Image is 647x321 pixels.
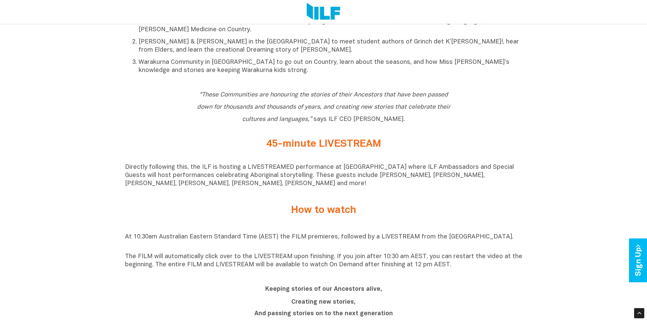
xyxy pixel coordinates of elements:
i: “These Communities are honouring the stories of their Ancestors that have been passed down for th... [197,92,450,122]
h2: How to watch [196,205,451,216]
p: Warakurna Community in [GEOGRAPHIC_DATA] to go out on Country, learn about the seasons, and how M... [139,58,522,75]
p: The FILM will automatically click over to the LIVESTREAM upon finishing. If you join after 10:30 ... [125,253,522,269]
p: [PERSON_NAME] & [PERSON_NAME] in the [GEOGRAPHIC_DATA] to meet student authors of Grinch det K’[P... [139,38,522,54]
div: Scroll Back to Top [634,308,644,318]
p: Ceduna & Koonibba in [GEOGRAPHIC_DATA] to learn from young author [PERSON_NAME], celebrate Wirang... [139,18,522,34]
b: Creating new stories, [291,299,356,305]
h2: 45-minute LIVESTREAM [196,139,451,150]
b: And passing stories on to the next generation [254,311,393,317]
b: Keeping stories of our Ancestors alive, [265,286,382,292]
span: says ILF CEO [PERSON_NAME]. [197,92,450,122]
p: Directly following this, the ILF is hosting a LIVESTREAMED performance at [GEOGRAPHIC_DATA] where... [125,163,522,188]
img: Logo [307,3,340,21]
p: At 10.30am Australian Eastern Standard Time (AEST) the FILM premieres, followed by a LIVESTREAM f... [125,233,522,249]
